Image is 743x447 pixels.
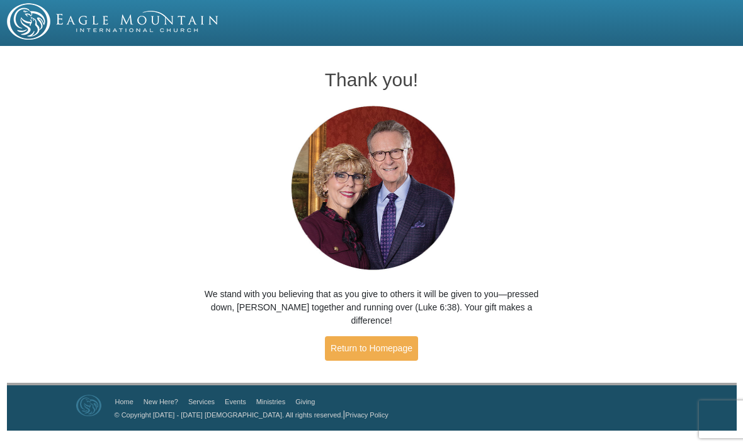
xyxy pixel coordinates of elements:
a: Services [188,398,215,405]
a: Ministries [256,398,285,405]
a: Return to Homepage [325,336,418,361]
img: Pastors George and Terri Pearsons [279,102,465,275]
a: Privacy Policy [345,411,388,419]
a: Events [225,398,246,405]
a: © Copyright [DATE] - [DATE] [DEMOGRAPHIC_DATA]. All rights reserved. [115,411,343,419]
a: Home [115,398,133,405]
a: New Here? [144,398,178,405]
img: EMIC [7,3,220,40]
img: Eagle Mountain International Church [76,395,101,416]
p: | [110,408,389,421]
h1: Thank you! [193,69,551,90]
a: Giving [295,398,315,405]
p: We stand with you believing that as you give to others it will be given to you—pressed down, [PER... [193,288,551,327]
